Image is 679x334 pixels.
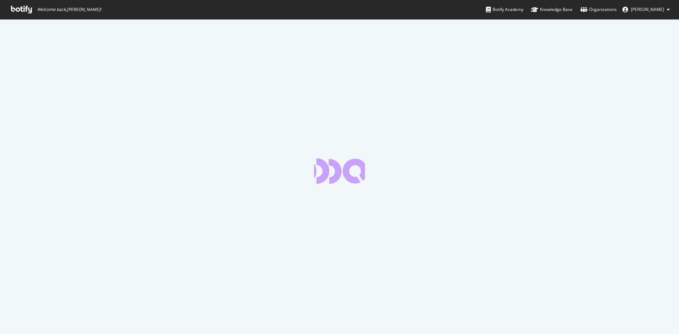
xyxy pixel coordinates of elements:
div: Organizations [580,6,617,13]
button: [PERSON_NAME] [617,4,675,15]
span: Welcome back, [PERSON_NAME] ! [37,7,101,12]
span: Charlie Kay [631,6,664,12]
div: Botify Academy [486,6,523,13]
div: Knowledge Base [531,6,573,13]
div: animation [314,158,365,184]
